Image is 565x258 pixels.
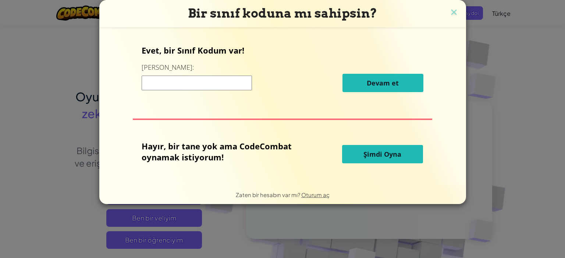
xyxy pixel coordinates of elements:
span: Bir sınıf koduna mı sahipsin? [188,6,377,21]
span: Şimdi Oyna [363,150,401,159]
a: Oturum aç [301,191,330,198]
img: close icon [449,7,459,18]
button: Şimdi Oyna [342,145,423,163]
span: Devam et [367,79,399,87]
span: Zaten bir hesabın var mı? [236,191,301,198]
button: Devam et [342,74,423,92]
label: [PERSON_NAME]: [142,63,194,72]
p: Hayır, bir tane yok ama CodeCombat oynamak istiyorum! [142,141,305,163]
p: Evet, bir Sınıf Kodum var! [142,45,423,56]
